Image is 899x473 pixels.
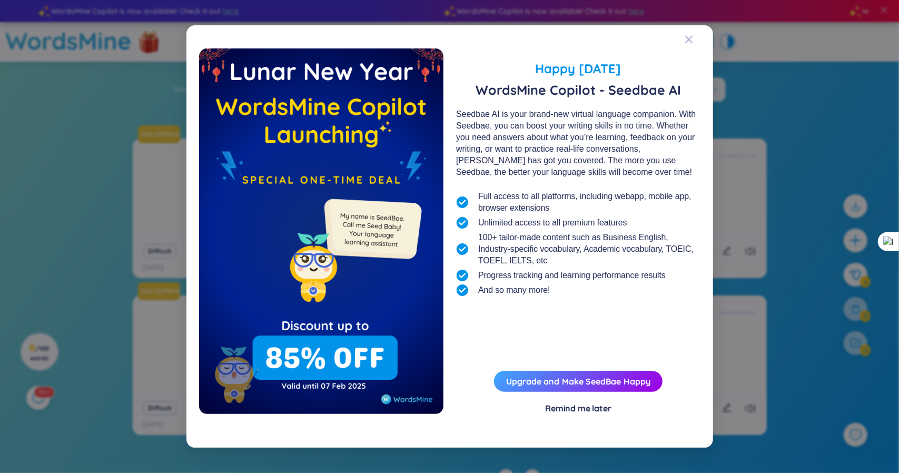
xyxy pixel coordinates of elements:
button: Close [685,25,713,54]
button: Upgrade and Make SeedBae Happy [494,371,663,392]
span: Happy [DATE] [456,59,700,78]
span: 100+ tailor-made content such as Business English, Industry-specific vocabulary, Academic vocabul... [478,232,700,267]
span: Progress tracking and learning performance results [478,270,666,281]
span: Full access to all platforms, including webapp, mobile app, browser extensions [478,191,700,214]
span: WordsMine Copilot - Seedbae AI [456,82,700,98]
img: wmFlashDealEmpty.967f2bab.png [199,48,443,414]
span: And so many more! [478,284,550,296]
div: Remind me later [545,402,611,414]
img: minionSeedbaeMessage.35ffe99e.png [319,178,424,282]
div: Seedbae AI is your brand-new virtual language companion. With Seedbae, you can boost your writing... [456,109,700,178]
span: Unlimited access to all premium features [478,217,627,229]
a: Upgrade and Make SeedBae Happy [506,376,650,387]
img: minionSeedbaeSmile.22426523.png [282,211,363,323]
